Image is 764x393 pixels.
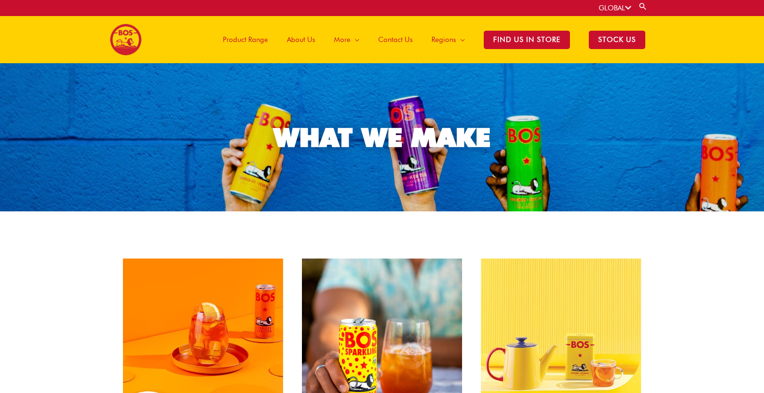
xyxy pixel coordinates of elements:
div: WHAT WE MAKE [274,125,490,151]
span: Regions [431,25,456,54]
a: Regions [422,16,474,63]
span: More [334,25,350,54]
a: About Us [277,16,325,63]
a: STOCK US [579,16,655,63]
span: STOCK US [589,31,645,49]
span: Contact Us [378,25,413,54]
a: Product Range [213,16,277,63]
span: About Us [287,25,315,54]
span: Find Us in Store [484,31,570,49]
a: More [325,16,369,63]
span: Product Range [223,25,268,54]
a: GLOBAL [599,4,631,12]
a: Search button [638,2,648,11]
nav: Site Navigation [206,16,655,63]
img: BOS logo finals-200px [110,24,142,56]
a: Contact Us [369,16,422,63]
a: Find Us in Store [474,16,579,63]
